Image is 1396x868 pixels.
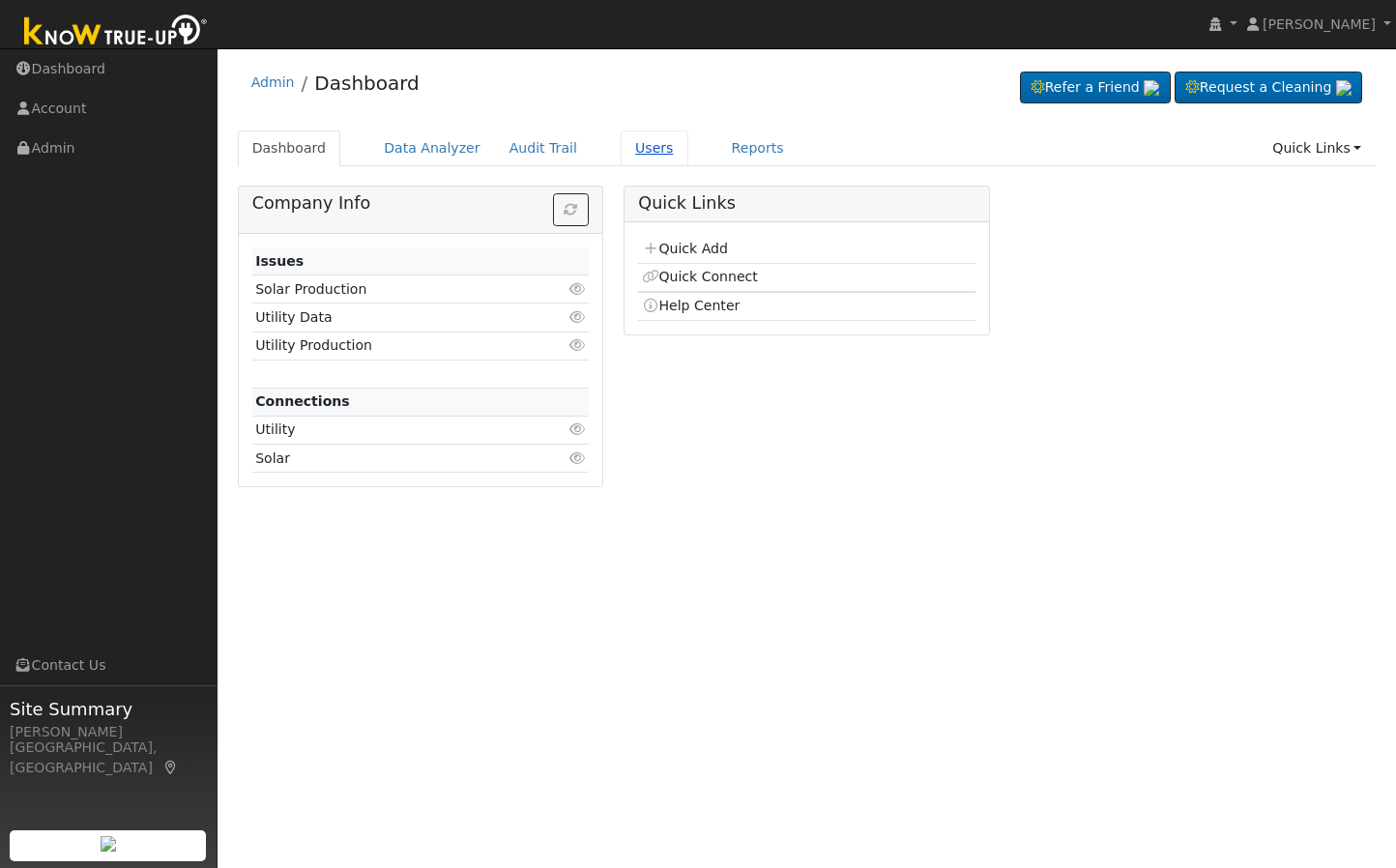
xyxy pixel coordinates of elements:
i: Click to view [568,422,586,436]
img: retrieve [1144,80,1159,96]
a: Map [162,760,180,775]
span: [PERSON_NAME] [1263,16,1376,32]
a: Audit Trail [495,130,592,166]
i: Click to view [568,282,586,296]
i: Click to view [568,310,586,324]
a: Refer a Friend [1020,72,1171,104]
span: Site Summary [10,696,207,722]
h5: Quick Links [638,193,974,214]
strong: Connections [255,393,350,409]
td: Solar Production [252,275,535,304]
strong: Issues [255,253,304,269]
img: Know True-Up [15,11,218,54]
td: Utility Data [252,304,535,332]
a: Quick Connect [642,269,758,284]
a: Reports [717,130,799,166]
i: Click to view [568,338,586,352]
div: [GEOGRAPHIC_DATA], [GEOGRAPHIC_DATA] [10,738,207,778]
td: Solar [252,445,535,473]
a: Help Center [642,298,741,313]
a: Dashboard [314,72,420,95]
td: Utility Production [252,332,535,360]
a: Quick Links [1258,130,1376,166]
a: Dashboard [238,130,341,166]
td: Utility [252,416,535,444]
h5: Company Info [252,193,589,214]
a: Request a Cleaning [1175,72,1362,104]
img: retrieve [101,836,116,852]
a: Data Analyzer [369,130,495,166]
img: retrieve [1336,80,1352,96]
div: [PERSON_NAME] [10,722,207,742]
i: Click to view [568,451,586,465]
a: Quick Add [642,241,728,256]
a: Users [621,130,688,166]
a: Admin [251,74,295,90]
